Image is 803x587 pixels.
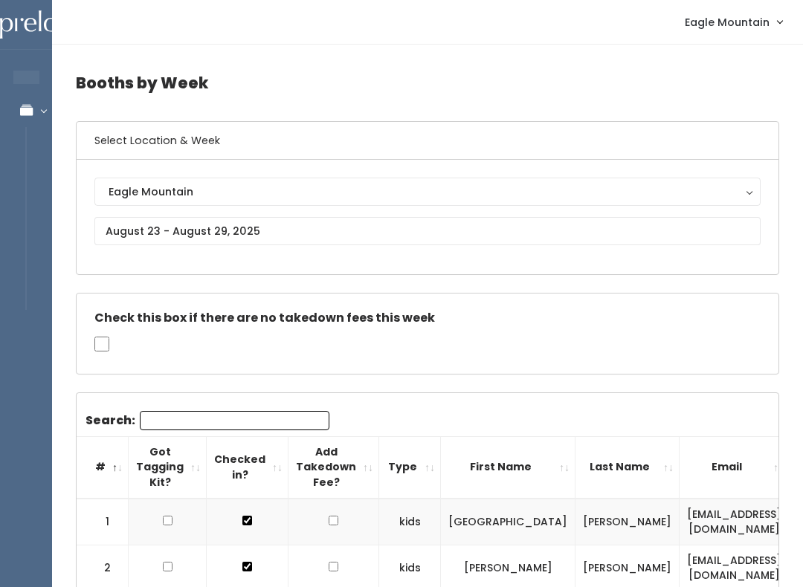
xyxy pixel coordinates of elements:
[441,499,575,545] td: [GEOGRAPHIC_DATA]
[129,436,207,498] th: Got Tagging Kit?: activate to sort column ascending
[94,178,761,206] button: Eagle Mountain
[140,411,329,430] input: Search:
[379,499,441,545] td: kids
[77,436,129,498] th: #: activate to sort column descending
[77,122,778,160] h6: Select Location & Week
[94,311,761,325] h5: Check this box if there are no takedown fees this week
[207,436,288,498] th: Checked in?: activate to sort column ascending
[77,499,129,545] td: 1
[680,436,790,498] th: Email: activate to sort column ascending
[680,499,790,545] td: [EMAIL_ADDRESS][DOMAIN_NAME]
[670,6,797,38] a: Eagle Mountain
[575,436,680,498] th: Last Name: activate to sort column ascending
[575,499,680,545] td: [PERSON_NAME]
[441,436,575,498] th: First Name: activate to sort column ascending
[109,184,746,200] div: Eagle Mountain
[685,14,770,30] span: Eagle Mountain
[94,217,761,245] input: August 23 - August 29, 2025
[288,436,379,498] th: Add Takedown Fee?: activate to sort column ascending
[76,62,779,103] h4: Booths by Week
[86,411,329,430] label: Search:
[379,436,441,498] th: Type: activate to sort column ascending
